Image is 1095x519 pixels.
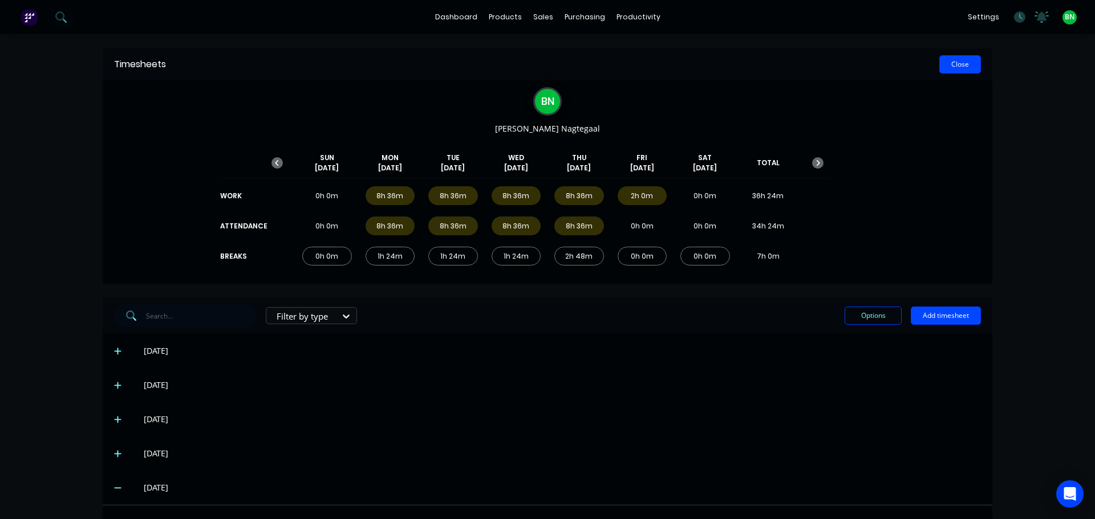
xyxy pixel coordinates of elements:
[693,163,717,173] span: [DATE]
[144,447,981,460] div: [DATE]
[680,247,730,265] div: 0h 0m
[504,163,528,173] span: [DATE]
[554,247,604,265] div: 2h 48m
[428,216,478,235] div: 8h 36m
[21,9,38,26] img: Factory
[366,186,415,205] div: 8h 36m
[429,9,483,26] a: dashboard
[302,186,352,205] div: 0h 0m
[528,9,559,26] div: sales
[382,153,399,163] span: MON
[744,216,793,235] div: 34h 24m
[483,9,528,26] div: products
[220,191,266,201] div: WORK
[492,216,541,235] div: 8h 36m
[441,163,465,173] span: [DATE]
[630,163,654,173] span: [DATE]
[636,153,647,163] span: FRI
[447,153,460,163] span: TUE
[144,413,981,426] div: [DATE]
[144,379,981,391] div: [DATE]
[315,163,339,173] span: [DATE]
[378,163,402,173] span: [DATE]
[366,216,415,235] div: 8h 36m
[302,247,352,265] div: 0h 0m
[618,247,667,265] div: 0h 0m
[533,87,562,116] div: B N
[939,55,981,73] button: Close
[618,186,667,205] div: 2h 0m
[1056,480,1084,508] div: Open Intercom Messenger
[757,158,780,168] span: TOTAL
[114,58,166,71] div: Timesheets
[428,186,478,205] div: 8h 36m
[680,216,730,235] div: 0h 0m
[1065,12,1074,22] span: BN
[680,186,730,205] div: 0h 0m
[559,9,611,26] div: purchasing
[911,307,981,325] button: Add timesheet
[845,307,902,325] button: Options
[618,216,667,235] div: 0h 0m
[744,247,793,265] div: 7h 0m
[492,247,541,265] div: 1h 24m
[567,163,591,173] span: [DATE]
[572,153,586,163] span: THU
[744,186,793,205] div: 36h 24m
[146,304,257,327] input: Search...
[220,221,266,231] div: ATTENDANCE
[962,9,1005,26] div: settings
[220,251,266,261] div: BREAKS
[428,247,478,265] div: 1h 24m
[495,122,600,134] span: [PERSON_NAME] Nagtegaal
[492,186,541,205] div: 8h 36m
[698,153,712,163] span: SAT
[302,216,352,235] div: 0h 0m
[611,9,666,26] div: productivity
[320,153,334,163] span: SUN
[144,481,981,494] div: [DATE]
[508,153,524,163] span: WED
[144,345,981,357] div: [DATE]
[554,186,604,205] div: 8h 36m
[554,216,604,235] div: 8h 36m
[366,247,415,265] div: 1h 24m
